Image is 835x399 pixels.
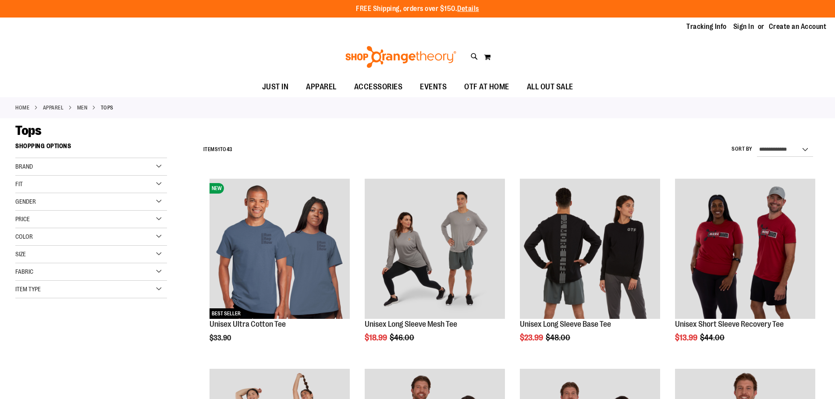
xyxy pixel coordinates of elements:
a: Sign In [733,22,754,32]
span: OTF AT HOME [464,77,509,97]
span: Tops [15,123,41,138]
p: FREE Shipping, orders over $150. [356,4,479,14]
span: Size [15,251,26,258]
a: Unisex Long Sleeve Mesh Tee [365,320,457,328]
div: product [205,174,354,364]
span: Item Type [15,286,41,293]
span: APPAREL [306,77,337,97]
a: Home [15,104,29,112]
span: Price [15,215,30,222]
span: ACCESSORIES [354,77,403,97]
span: $44.00 [700,333,726,342]
div: product [360,174,509,364]
label: Sort By [732,145,753,153]
a: Details [457,5,479,13]
span: Brand [15,163,33,170]
a: Unisex Short Sleeve Recovery Tee [675,320,784,328]
span: Gender [15,198,36,205]
img: Unisex Long Sleeve Mesh Tee primary image [365,179,505,319]
a: APPAREL [43,104,64,112]
span: Fabric [15,268,33,275]
strong: Shopping Options [15,138,167,158]
a: Unisex Ultra Cotton TeeNEWBEST SELLER [210,179,350,320]
a: Product image for Unisex Long Sleeve Base Tee [520,179,660,320]
span: JUST IN [262,77,289,97]
a: Unisex Long Sleeve Mesh Tee primary image [365,179,505,320]
img: Shop Orangetheory [344,46,458,68]
span: 1 [218,146,220,152]
span: $33.90 [210,334,232,342]
span: $48.00 [546,333,572,342]
span: $23.99 [520,333,544,342]
img: Product image for Unisex Long Sleeve Base Tee [520,179,660,319]
a: Tracking Info [686,22,727,32]
strong: Tops [101,104,114,112]
a: Create an Account [769,22,827,32]
span: Fit [15,180,23,187]
span: $13.99 [675,333,699,342]
img: Unisex Ultra Cotton Tee [210,179,350,319]
span: $46.00 [390,333,416,342]
span: BEST SELLER [210,308,243,319]
img: Product image for Unisex SS Recovery Tee [675,179,815,319]
span: Color [15,233,33,240]
a: Product image for Unisex SS Recovery Tee [675,179,815,320]
span: ALL OUT SALE [527,77,573,97]
span: EVENTS [420,77,447,97]
div: product [671,174,820,364]
a: Unisex Long Sleeve Base Tee [520,320,611,328]
span: 43 [227,146,233,152]
span: NEW [210,183,224,194]
span: $18.99 [365,333,388,342]
h2: Items to [203,143,233,156]
a: Unisex Ultra Cotton Tee [210,320,286,328]
a: MEN [77,104,88,112]
div: product [515,174,664,364]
